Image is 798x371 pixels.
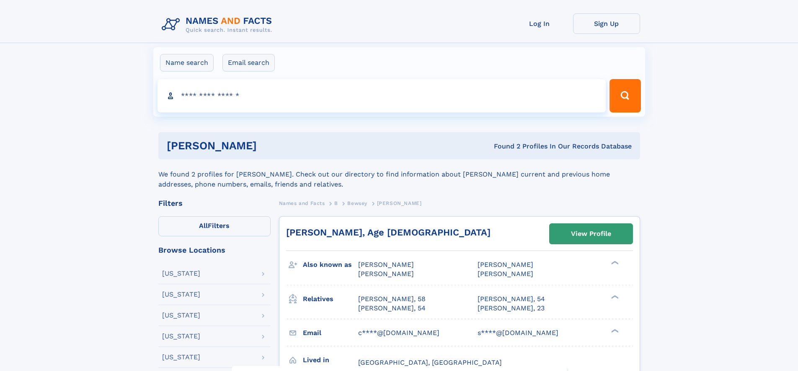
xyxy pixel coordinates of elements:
[506,13,573,34] a: Log In
[222,54,275,72] label: Email search
[609,294,619,299] div: ❯
[478,304,545,313] a: [PERSON_NAME], 23
[167,141,375,151] h1: [PERSON_NAME]
[158,216,271,236] label: Filters
[609,328,619,333] div: ❯
[162,312,200,319] div: [US_STATE]
[334,198,338,208] a: B
[571,224,611,243] div: View Profile
[303,258,358,272] h3: Also known as
[303,353,358,367] h3: Lived in
[162,270,200,277] div: [US_STATE]
[158,200,271,207] div: Filters
[358,270,414,278] span: [PERSON_NAME]
[162,291,200,298] div: [US_STATE]
[162,333,200,340] div: [US_STATE]
[303,292,358,306] h3: Relatives
[158,246,271,254] div: Browse Locations
[358,261,414,269] span: [PERSON_NAME]
[199,222,208,230] span: All
[334,200,338,206] span: B
[478,261,533,269] span: [PERSON_NAME]
[358,358,502,366] span: [GEOGRAPHIC_DATA], [GEOGRAPHIC_DATA]
[160,54,214,72] label: Name search
[347,198,367,208] a: Bewsey
[573,13,640,34] a: Sign Up
[609,260,619,266] div: ❯
[375,142,632,151] div: Found 2 Profiles In Our Records Database
[158,13,279,36] img: Logo Names and Facts
[609,79,640,113] button: Search Button
[358,304,426,313] a: [PERSON_NAME], 54
[478,294,545,304] a: [PERSON_NAME], 54
[550,224,633,244] a: View Profile
[279,198,325,208] a: Names and Facts
[358,294,426,304] a: [PERSON_NAME], 58
[158,159,640,189] div: We found 2 profiles for [PERSON_NAME]. Check out our directory to find information about [PERSON_...
[162,354,200,361] div: [US_STATE]
[377,200,422,206] span: [PERSON_NAME]
[478,270,533,278] span: [PERSON_NAME]
[286,227,491,238] a: [PERSON_NAME], Age [DEMOGRAPHIC_DATA]
[158,79,606,113] input: search input
[347,200,367,206] span: Bewsey
[303,326,358,340] h3: Email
